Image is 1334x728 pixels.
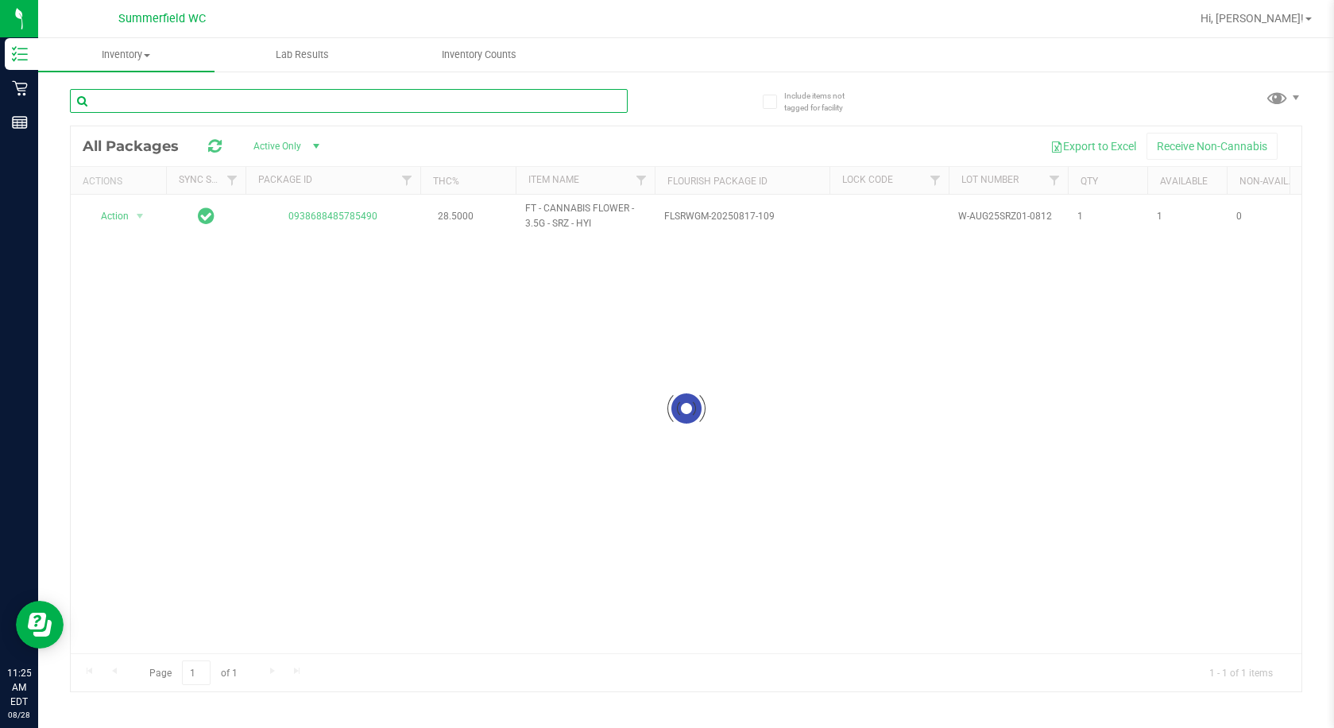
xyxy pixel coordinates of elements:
[118,12,206,25] span: Summerfield WC
[784,90,864,114] span: Include items not tagged for facility
[16,601,64,649] iframe: Resource center
[254,48,350,62] span: Lab Results
[38,48,215,62] span: Inventory
[420,48,538,62] span: Inventory Counts
[391,38,567,72] a: Inventory Counts
[1201,12,1304,25] span: Hi, [PERSON_NAME]!
[70,89,628,113] input: Search Package ID, Item Name, SKU, Lot or Part Number...
[12,114,28,130] inline-svg: Reports
[215,38,391,72] a: Lab Results
[7,666,31,709] p: 11:25 AM EDT
[12,80,28,96] inline-svg: Retail
[7,709,31,721] p: 08/28
[38,38,215,72] a: Inventory
[12,46,28,62] inline-svg: Inventory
